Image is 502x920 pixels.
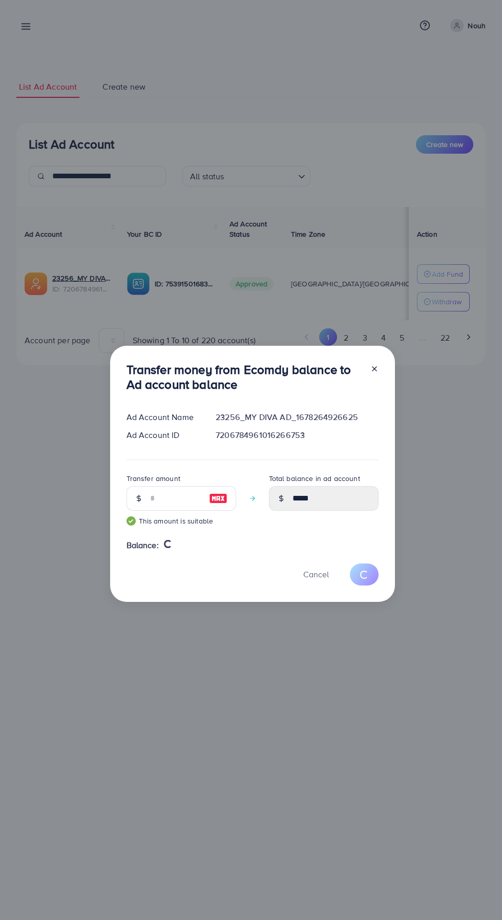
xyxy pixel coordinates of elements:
h3: Transfer money from Ecomdy balance to Ad account balance [127,362,362,392]
img: guide [127,516,136,526]
span: Balance: [127,539,159,551]
label: Transfer amount [127,473,180,484]
div: 7206784961016266753 [207,429,386,441]
img: image [209,492,227,505]
div: 23256_MY DIVA AD_1678264926625 [207,411,386,423]
small: This amount is suitable [127,516,236,526]
button: Cancel [290,563,342,586]
span: Cancel [303,569,329,580]
div: Ad Account Name [118,411,208,423]
div: Ad Account ID [118,429,208,441]
label: Total balance in ad account [269,473,360,484]
iframe: Chat [458,874,494,912]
